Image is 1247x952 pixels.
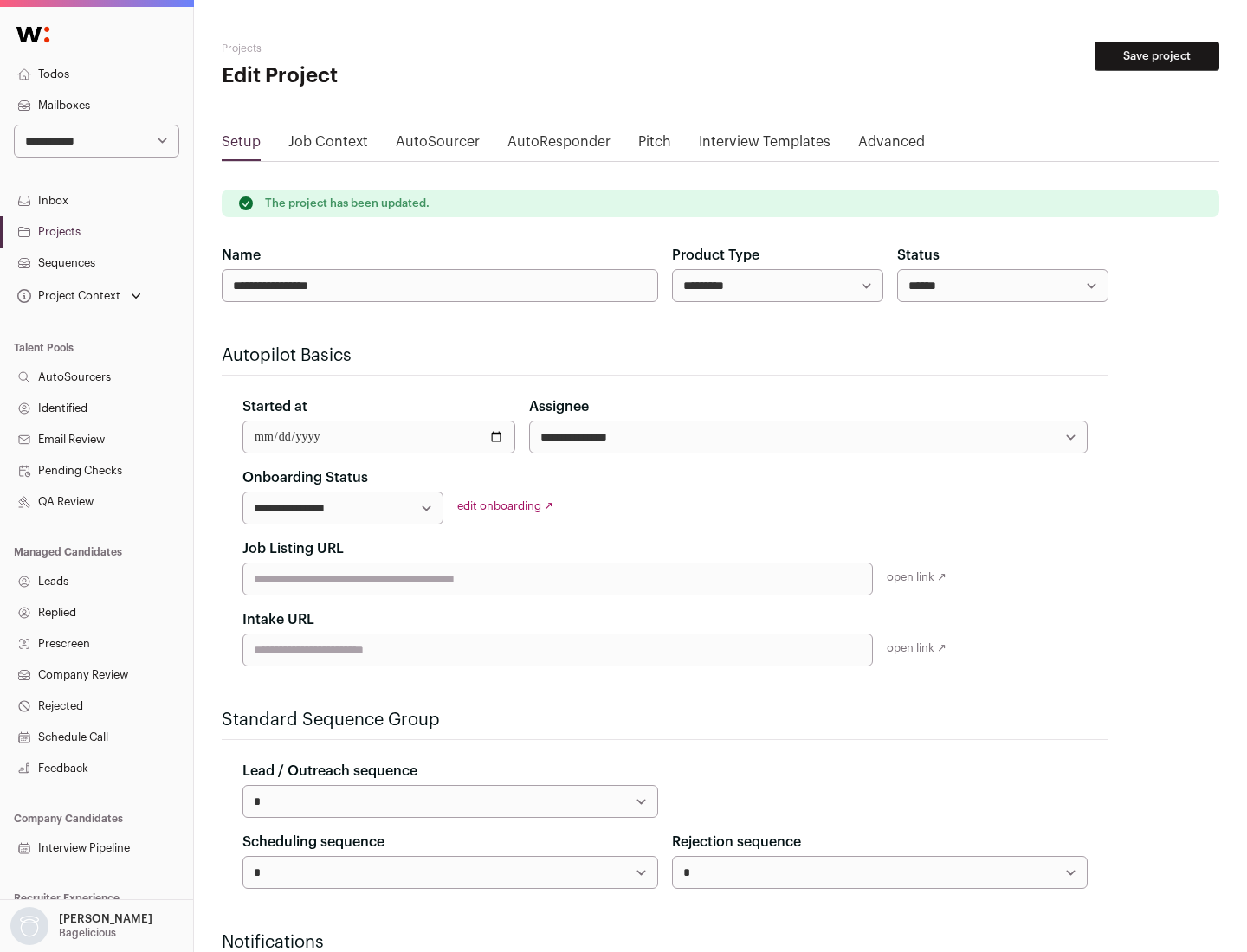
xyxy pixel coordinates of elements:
label: Status [897,245,940,266]
label: Intake URL [242,609,314,630]
a: Interview Templates [699,132,830,159]
p: [PERSON_NAME] [59,912,152,926]
img: nopic.png [10,907,48,945]
label: Job Listing URL [242,538,344,559]
a: AutoSourcer [396,132,480,159]
h2: Projects [222,42,554,55]
a: Pitch [638,132,671,159]
img: Wellfound [7,17,59,52]
button: Open dropdown [14,284,145,308]
h2: Autopilot Basics [222,344,1108,368]
p: Bagelicious [59,926,116,940]
a: Setup [222,132,261,159]
a: Advanced [858,132,925,159]
h2: Standard Sequence Group [222,708,1108,732]
p: The project has been updated. [265,196,430,210]
label: Assignee [529,396,589,417]
button: Save project [1095,42,1219,71]
label: Onboarding Status [242,467,368,488]
label: Name [222,245,261,266]
button: Open dropdown [7,907,156,945]
a: Job Context [288,132,368,159]
label: Started at [242,396,307,417]
h1: Edit Project [222,62,554,90]
label: Scheduling sequence [242,832,384,852]
label: Product Type [672,245,759,266]
a: AutoResponder [507,132,611,159]
label: Lead / Outreach sequence [242,761,417,782]
a: edit onboarding ↗ [457,500,553,511]
div: Project Context [14,289,120,303]
label: Rejection sequence [672,832,801,852]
